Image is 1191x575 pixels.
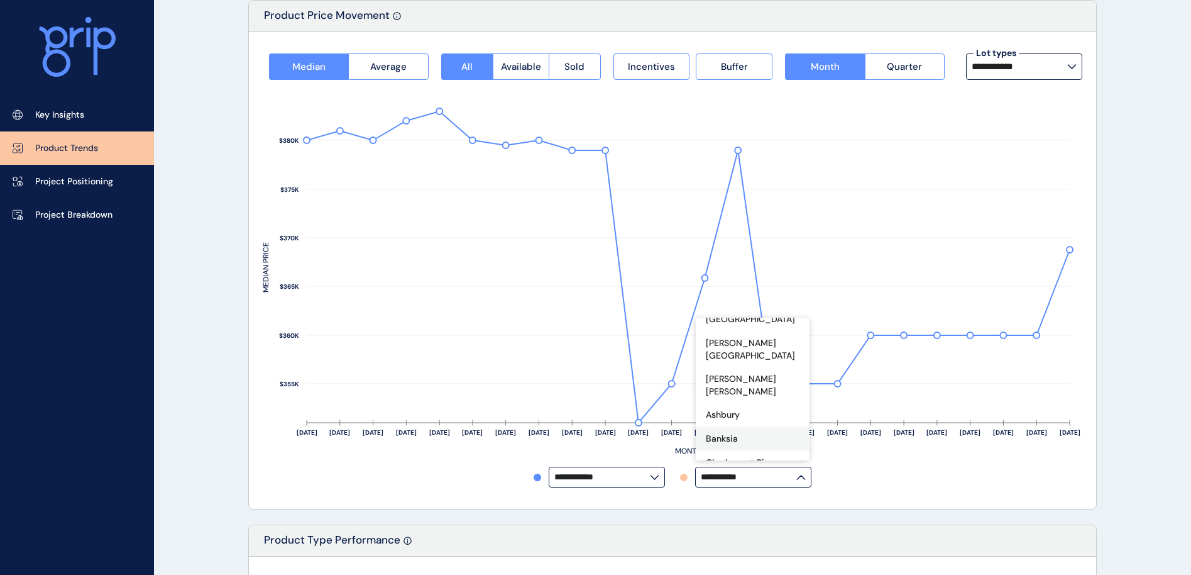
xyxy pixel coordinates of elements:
span: Average [370,60,407,73]
p: Charlemont Rise [706,457,774,469]
text: [DATE] [329,428,350,437]
label: Lot types [974,47,1019,60]
p: [PERSON_NAME] [PERSON_NAME] [706,373,799,398]
span: Available [501,60,541,73]
text: [DATE] [1026,428,1047,437]
text: $365K [280,282,299,291]
text: [DATE] [462,428,483,437]
text: [DATE] [827,428,848,437]
button: All [441,53,493,80]
p: [PERSON_NAME][GEOGRAPHIC_DATA] [706,337,799,362]
text: [DATE] [860,428,881,437]
text: $360K [279,332,299,340]
text: $370K [280,234,299,242]
button: Month [785,53,864,80]
text: $380K [279,137,299,145]
text: [DATE] [429,428,450,437]
text: [DATE] [993,428,1014,437]
text: [DATE] [894,428,914,437]
p: Banksia [706,433,738,445]
span: Sold [564,60,585,73]
span: Median [292,60,326,73]
text: [DATE] [529,428,549,437]
button: Average [348,53,428,80]
text: $375K [280,186,299,194]
button: Quarter [865,53,945,80]
p: Product Price Movement [264,8,390,31]
text: [DATE] [926,428,947,437]
text: [DATE] [562,428,583,437]
span: Buffer [721,60,748,73]
p: Project Positioning [35,176,113,188]
text: [DATE] [396,428,417,437]
button: Median [269,53,348,80]
text: $355K [280,380,299,388]
button: Incentives [613,53,690,80]
text: [DATE] [661,428,682,437]
button: Available [493,53,549,80]
text: [DATE] [1060,428,1080,437]
p: Project Breakdown [35,209,113,221]
p: Ashbury [706,409,740,421]
text: [DATE] [628,428,649,437]
span: Quarter [887,60,922,73]
text: MONTH [675,446,701,456]
p: Key Insights [35,109,84,121]
text: [DATE] [297,428,317,437]
text: MEDIAN PRICE [261,242,271,293]
text: [DATE] [495,428,516,437]
button: Buffer [696,53,772,80]
span: Incentives [628,60,675,73]
text: [DATE] [363,428,383,437]
text: [DATE] [595,428,616,437]
button: Sold [549,53,601,80]
span: Month [811,60,840,73]
text: [DATE] [694,428,715,437]
p: Product Type Performance [264,533,400,556]
text: [DATE] [960,428,980,437]
span: All [461,60,473,73]
p: Product Trends [35,142,98,155]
